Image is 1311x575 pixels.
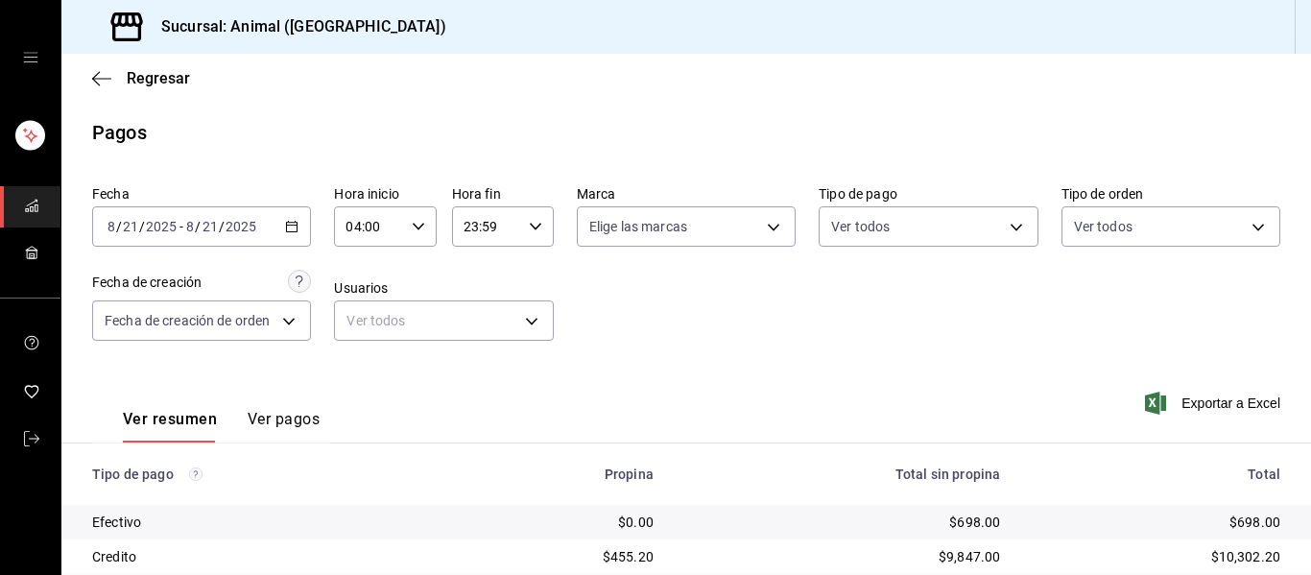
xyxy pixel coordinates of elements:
[819,187,1037,201] label: Tipo de pago
[1074,217,1132,236] span: Ver todos
[476,513,654,532] div: $0.00
[179,219,183,234] span: -
[92,187,311,201] label: Fecha
[334,187,436,201] label: Hora inicio
[202,219,219,234] input: --
[1031,513,1280,532] div: $698.00
[577,187,796,201] label: Marca
[92,273,202,293] div: Fecha de creación
[92,69,190,87] button: Regresar
[225,219,257,234] input: ----
[92,513,445,532] div: Efectivo
[1031,467,1280,482] div: Total
[1031,547,1280,566] div: $10,302.20
[589,217,687,236] span: Elige las marcas
[684,513,1000,532] div: $698.00
[23,50,38,65] button: open drawer
[452,187,554,201] label: Hora fin
[476,467,654,482] div: Propina
[92,118,147,147] div: Pagos
[92,467,445,482] div: Tipo de pago
[116,219,122,234] span: /
[145,219,178,234] input: ----
[684,467,1000,482] div: Total sin propina
[248,410,320,443] button: Ver pagos
[127,69,190,87] span: Regresar
[139,219,145,234] span: /
[334,300,553,341] div: Ver todos
[684,547,1000,566] div: $9,847.00
[219,219,225,234] span: /
[92,547,445,566] div: Credito
[105,311,270,330] span: Fecha de creación de orden
[189,467,203,481] svg: Los pagos realizados con Pay y otras terminales son montos brutos.
[195,219,201,234] span: /
[107,219,116,234] input: --
[123,410,320,443] div: navigation tabs
[146,15,446,38] h3: Sucursal: Animal ([GEOGRAPHIC_DATA])
[1149,392,1280,415] button: Exportar a Excel
[123,410,217,443] button: Ver resumen
[334,281,553,295] label: Usuarios
[1061,187,1280,201] label: Tipo de orden
[185,219,195,234] input: --
[122,219,139,234] input: --
[476,547,654,566] div: $455.20
[831,217,890,236] span: Ver todos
